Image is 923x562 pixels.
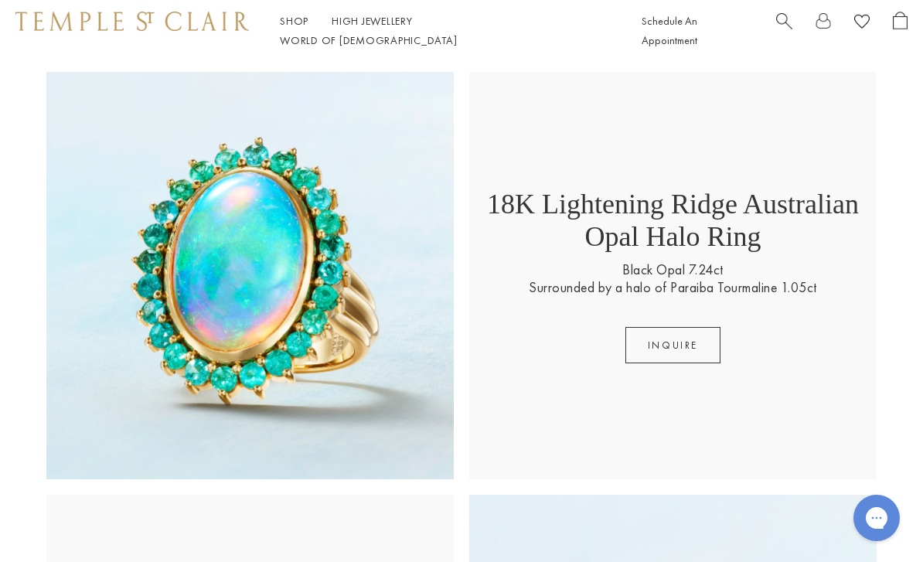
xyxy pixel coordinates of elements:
nav: Main navigation [280,12,607,50]
a: Schedule An Appointment [642,14,697,47]
a: Open Shopping Bag [893,12,908,50]
button: Inquire [625,327,720,363]
p: Surrounded by a halo of Paraiba Tourmaline 1.05ct [529,278,817,296]
img: Temple St. Clair [15,12,249,30]
a: World of [DEMOGRAPHIC_DATA]World of [DEMOGRAPHIC_DATA] [280,33,457,47]
p: 18K Lightening Ridge Australian Opal Halo Ring [485,188,861,261]
a: ShopShop [280,14,308,28]
p: Black Opal 7.24ct [622,261,724,278]
a: High JewelleryHigh Jewellery [332,14,413,28]
a: Search [776,12,792,50]
a: View Wishlist [854,12,870,36]
iframe: Gorgias live chat messenger [846,489,908,547]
